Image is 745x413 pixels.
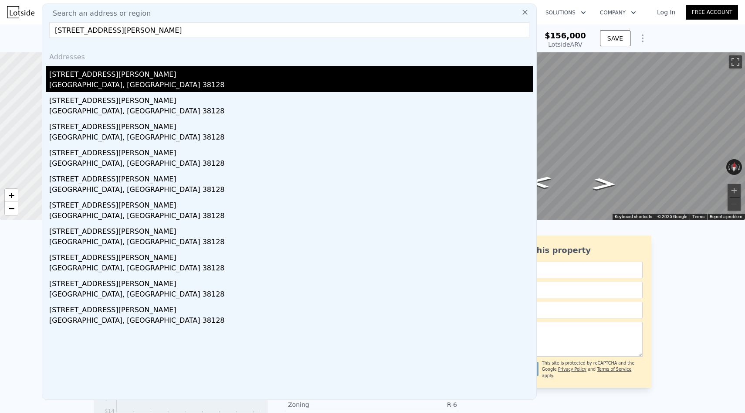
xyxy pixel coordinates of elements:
[657,214,687,219] span: © 2025 Google
[710,214,742,219] a: Report a problem
[49,144,533,158] div: [STREET_ADDRESS][PERSON_NAME]
[647,8,686,17] a: Log In
[9,190,14,201] span: +
[49,211,533,223] div: [GEOGRAPHIC_DATA], [GEOGRAPHIC_DATA] 38128
[730,159,738,175] button: Reset the view
[558,367,586,372] a: Privacy Policy
[49,289,533,301] div: [GEOGRAPHIC_DATA], [GEOGRAPHIC_DATA] 38128
[49,301,533,315] div: [STREET_ADDRESS][PERSON_NAME]
[542,360,643,379] div: This site is protected by reCAPTCHA and the Google and apply.
[593,5,643,20] button: Company
[486,302,643,318] input: Phone
[738,159,742,175] button: Rotate clockwise
[105,395,115,401] tspan: $34
[49,263,533,275] div: [GEOGRAPHIC_DATA], [GEOGRAPHIC_DATA] 38128
[545,40,586,49] div: Lotside ARV
[49,171,533,184] div: [STREET_ADDRESS][PERSON_NAME]
[486,244,643,256] div: Ask about this property
[46,45,533,66] div: Addresses
[49,237,533,249] div: [GEOGRAPHIC_DATA], [GEOGRAPHIC_DATA] 38128
[7,6,34,18] img: Lotside
[5,202,18,215] a: Zoom out
[518,173,561,191] path: Go West, Southern Ave
[486,282,643,298] input: Email
[9,203,14,214] span: −
[49,275,533,289] div: [STREET_ADDRESS][PERSON_NAME]
[634,30,651,47] button: Show Options
[49,249,533,263] div: [STREET_ADDRESS][PERSON_NAME]
[49,118,533,132] div: [STREET_ADDRESS][PERSON_NAME]
[46,8,151,19] span: Search an address or region
[5,189,18,202] a: Zoom in
[49,315,533,328] div: [GEOGRAPHIC_DATA], [GEOGRAPHIC_DATA] 38128
[49,66,533,80] div: [STREET_ADDRESS][PERSON_NAME]
[399,52,745,220] div: Street View
[686,5,738,20] a: Free Account
[49,106,533,118] div: [GEOGRAPHIC_DATA], [GEOGRAPHIC_DATA] 38128
[728,184,741,197] button: Zoom in
[729,55,742,68] button: Toggle fullscreen view
[49,197,533,211] div: [STREET_ADDRESS][PERSON_NAME]
[372,400,457,409] div: R-6
[49,223,533,237] div: [STREET_ADDRESS][PERSON_NAME]
[582,175,626,193] path: Go East, Southern Ave
[49,132,533,144] div: [GEOGRAPHIC_DATA], [GEOGRAPHIC_DATA] 38128
[49,158,533,171] div: [GEOGRAPHIC_DATA], [GEOGRAPHIC_DATA] 38128
[600,31,630,46] button: SAVE
[49,22,529,38] input: Enter an address, city, region, neighborhood or zip code
[486,262,643,278] input: Name
[288,400,372,409] div: Zoning
[49,80,533,92] div: [GEOGRAPHIC_DATA], [GEOGRAPHIC_DATA] 38128
[49,184,533,197] div: [GEOGRAPHIC_DATA], [GEOGRAPHIC_DATA] 38128
[538,5,593,20] button: Solutions
[545,31,586,40] span: $156,000
[726,159,731,175] button: Rotate counterclockwise
[692,214,704,219] a: Terms (opens in new tab)
[728,198,741,211] button: Zoom out
[615,214,652,220] button: Keyboard shortcuts
[597,367,631,372] a: Terms of Service
[399,52,745,220] div: Map
[49,92,533,106] div: [STREET_ADDRESS][PERSON_NAME]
